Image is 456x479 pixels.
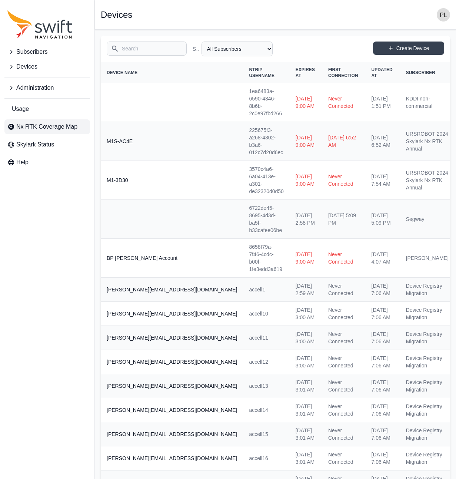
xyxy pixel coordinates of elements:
button: Administration [4,80,90,95]
th: [PERSON_NAME][EMAIL_ADDRESS][DOMAIN_NAME] [101,446,243,470]
td: Never Connected [322,446,366,470]
span: Devices [16,62,37,71]
select: Subscriber [202,42,273,56]
span: Help [16,158,29,167]
th: [PERSON_NAME][EMAIL_ADDRESS][DOMAIN_NAME] [101,374,243,398]
td: Device Registry Migration [400,374,455,398]
td: Device Registry Migration [400,278,455,302]
input: Search [107,42,187,56]
span: Skylark Status [16,140,54,149]
td: URSROBOT 2024 Skylark Nx RTK Annual [400,161,455,200]
td: Never Connected [322,422,366,446]
td: [PERSON_NAME] [400,239,455,278]
td: accell14 [243,398,289,422]
td: [DATE] 5:09 PM [322,200,366,239]
td: accell13 [243,374,289,398]
td: Device Registry Migration [400,422,455,446]
td: [DATE] 7:06 AM [366,422,400,446]
td: [DATE] 9:00 AM [290,83,322,122]
img: user photo [437,8,450,22]
td: Device Registry Migration [400,302,455,326]
td: Never Connected [322,398,366,422]
button: Devices [4,59,90,74]
td: Device Registry Migration [400,446,455,470]
td: Never Connected [322,239,366,278]
td: [DATE] 3:00 AM [290,302,322,326]
th: [PERSON_NAME][EMAIL_ADDRESS][DOMAIN_NAME] [101,278,243,302]
td: Device Registry Migration [400,350,455,374]
td: Never Connected [322,350,366,374]
th: Device Name [101,62,243,83]
td: Device Registry Migration [400,326,455,350]
td: [DATE] 7:06 AM [366,446,400,470]
a: Skylark Status [4,137,90,152]
td: [DATE] 9:00 AM [290,161,322,200]
span: Updated At [372,67,393,78]
td: 6722de45-8695-4d3d-ba5f-b33cafee06be [243,200,289,239]
span: Usage [12,105,29,113]
th: [PERSON_NAME][EMAIL_ADDRESS][DOMAIN_NAME] [101,422,243,446]
td: 225675f3-a268-4302-b3a6-012c7d20d6ec [243,122,289,161]
th: [PERSON_NAME][EMAIL_ADDRESS][DOMAIN_NAME] [101,398,243,422]
td: KDDI non-commercial [400,83,455,122]
a: Nx RTK Coverage Map [4,119,90,134]
h1: Devices [101,10,132,19]
td: [DATE] 9:00 AM [290,239,322,278]
td: [DATE] 7:06 AM [366,278,400,302]
th: [PERSON_NAME][EMAIL_ADDRESS][DOMAIN_NAME] [101,302,243,326]
td: Never Connected [322,374,366,398]
span: Administration [16,83,54,92]
td: Never Connected [322,83,366,122]
td: [DATE] 6:52 AM [322,122,366,161]
td: accell11 [243,326,289,350]
td: Device Registry Migration [400,398,455,422]
td: Never Connected [322,161,366,200]
td: [DATE] 7:06 AM [366,350,400,374]
th: [PERSON_NAME][EMAIL_ADDRESS][DOMAIN_NAME] [101,326,243,350]
td: accell15 [243,422,289,446]
td: 3570c4a6-6a04-413e-a301-de32320d0d50 [243,161,289,200]
td: Never Connected [322,278,366,302]
td: 1ea6483a-6590-4346-8b6b-2c0e97fbd266 [243,83,289,122]
th: [PERSON_NAME][EMAIL_ADDRESS][DOMAIN_NAME] [101,350,243,374]
td: Never Connected [322,302,366,326]
th: BP [PERSON_NAME] Account [101,239,243,278]
td: [DATE] 7:06 AM [366,302,400,326]
th: M1S-AC4E [101,122,243,161]
td: [DATE] 3:00 AM [290,326,322,350]
td: [DATE] 7:06 AM [366,398,400,422]
td: [DATE] 5:09 PM [366,200,400,239]
td: [DATE] 3:01 AM [290,374,322,398]
td: accell16 [243,446,289,470]
td: [DATE] 3:01 AM [290,446,322,470]
td: accell12 [243,350,289,374]
td: [DATE] 7:06 AM [366,374,400,398]
td: accell10 [243,302,289,326]
span: First Connection [328,67,358,78]
td: [DATE] 6:52 AM [366,122,400,161]
a: Help [4,155,90,170]
td: 8658f79a-7f46-4cdc-b00f-1fe3edd3a619 [243,239,289,278]
td: URSROBOT 2024 Skylark Nx RTK Annual [400,122,455,161]
label: Subscriber Name [193,45,199,53]
td: [DATE] 2:58 PM [290,200,322,239]
th: Subscriber [400,62,455,83]
td: [DATE] 4:07 AM [366,239,400,278]
td: [DATE] 3:01 AM [290,422,322,446]
button: Subscribers [4,44,90,59]
td: [DATE] 7:54 AM [366,161,400,200]
td: Segway [400,200,455,239]
a: Create Device [373,42,444,55]
span: Nx RTK Coverage Map [16,122,77,131]
td: Never Connected [322,326,366,350]
td: [DATE] 9:00 AM [290,122,322,161]
a: Usage [4,102,90,116]
td: [DATE] 2:59 AM [290,278,322,302]
span: Expires At [296,67,315,78]
td: accell1 [243,278,289,302]
td: [DATE] 7:06 AM [366,326,400,350]
th: M1-3D30 [101,161,243,200]
td: [DATE] 1:51 PM [366,83,400,122]
span: Subscribers [16,47,47,56]
td: [DATE] 3:00 AM [290,350,322,374]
